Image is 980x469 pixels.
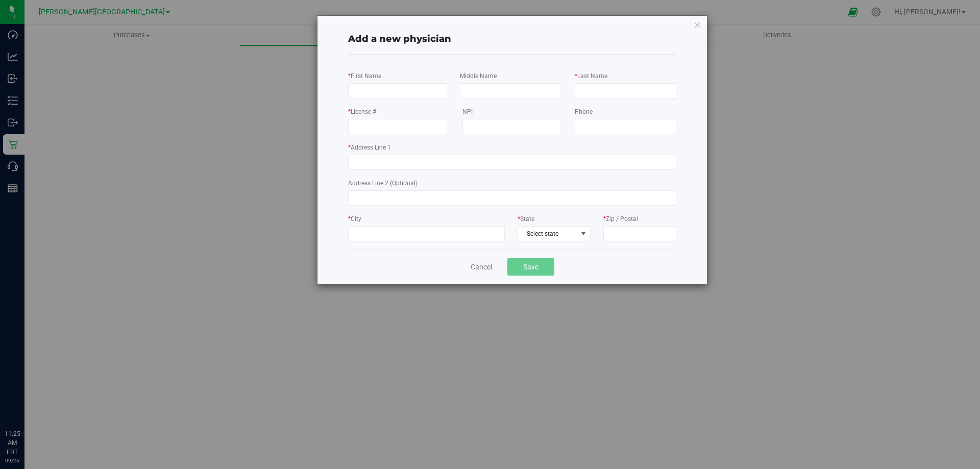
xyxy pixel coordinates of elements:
[30,386,42,398] iframe: Resource center unread badge
[348,179,418,188] label: Address Line 2 (Optional)
[348,214,361,224] label: City
[462,107,473,116] label: NPI
[603,214,638,224] label: Zip / Postal
[348,143,391,152] label: Address Line 1
[348,107,376,116] label: License #
[348,71,381,81] label: First Name
[348,33,451,44] span: Add a new physician
[575,107,593,116] label: Phone
[10,387,41,418] iframe: Resource center
[507,258,554,276] button: Save
[518,227,590,241] span: Select state
[575,71,607,81] label: Last Name
[471,262,492,273] a: Cancel
[518,214,534,224] label: State
[575,119,676,134] input: Format: (999) 999-9999
[460,71,497,81] label: Middle Name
